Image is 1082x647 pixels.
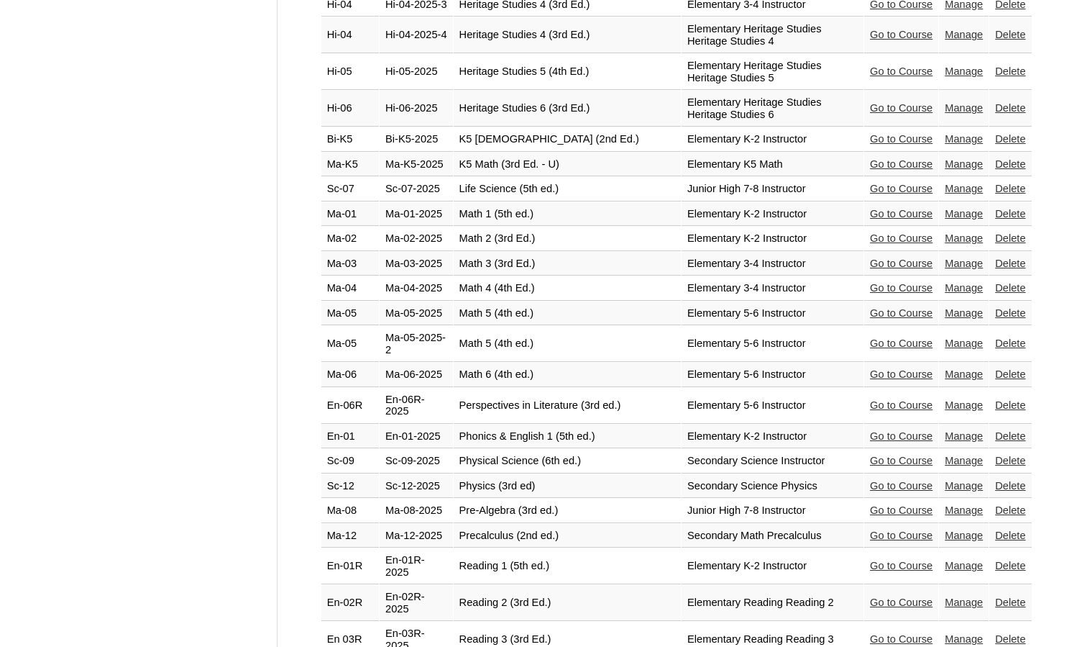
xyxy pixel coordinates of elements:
[321,474,379,499] td: Sc-12
[682,302,863,326] td: Elementary 5-6 Instructor
[945,29,983,40] a: Manage
[321,17,379,53] td: Hi-04
[380,499,453,523] td: Ma-08-2025
[995,368,1025,380] a: Delete
[995,505,1025,516] a: Delete
[682,326,863,362] td: Elementary 5-6 Instructor
[870,183,932,194] a: Go to Course
[380,302,453,326] td: Ma-05-2025
[870,208,932,220] a: Go to Course
[995,183,1025,194] a: Delete
[321,202,379,227] td: Ma-01
[682,252,863,276] td: Elementary 3-4 Instructor
[995,102,1025,114] a: Delete
[870,232,932,244] a: Go to Course
[682,227,863,251] td: Elementary K-2 Instructor
[682,202,863,227] td: Elementary K-2 Instructor
[454,425,681,449] td: Phonics & English 1 (5th ed.)
[454,548,681,584] td: Reading 1 (5th ed.)
[454,54,681,90] td: Heritage Studies 5 (4th Ed.)
[870,480,932,492] a: Go to Course
[682,17,863,53] td: Elementary Heritage Studies Heritage Studies 4
[870,560,932,571] a: Go to Course
[870,633,932,645] a: Go to Course
[682,153,863,177] td: Elementary K5 Math
[380,449,453,474] td: Sc-09-2025
[682,524,863,548] td: Secondary Math Precalculus
[995,399,1025,411] a: Delete
[380,177,453,202] td: Sc-07-2025
[454,474,681,499] td: Physics (3rd ed)
[945,183,983,194] a: Manage
[454,127,681,152] td: K5 [DEMOGRAPHIC_DATA] (2nd Ed.)
[995,29,1025,40] a: Delete
[682,127,863,152] td: Elementary K-2 Instructor
[380,252,453,276] td: Ma-03-2025
[380,548,453,584] td: En-01R-2025
[380,153,453,177] td: Ma-K5-2025
[870,505,932,516] a: Go to Course
[945,65,983,77] a: Manage
[380,227,453,251] td: Ma-02-2025
[682,177,863,202] td: Junior High 7-8 Instructor
[870,65,932,77] a: Go to Course
[321,177,379,202] td: Sc-07
[945,158,983,170] a: Manage
[995,597,1025,608] a: Delete
[995,338,1025,349] a: Delete
[945,282,983,294] a: Manage
[454,363,681,387] td: Math 6 (4th ed.)
[995,560,1025,571] a: Delete
[321,54,379,90] td: Hi-05
[945,530,983,541] a: Manage
[682,585,863,621] td: Elementary Reading Reading 2
[454,388,681,424] td: Perspectives in Literature (3rd ed.)
[321,326,379,362] td: Ma-05
[380,54,453,90] td: Hi-05-2025
[321,425,379,449] td: En-01
[870,29,932,40] a: Go to Course
[995,232,1025,244] a: Delete
[321,91,379,127] td: Hi-06
[454,91,681,127] td: Heritage Studies 6 (3rd Ed.)
[995,633,1025,645] a: Delete
[454,252,681,276] td: Math 3 (3rd Ed.)
[682,425,863,449] td: Elementary K-2 Instructor
[682,499,863,523] td: Junior High 7-8 Instructor
[321,524,379,548] td: Ma-12
[945,133,983,145] a: Manage
[380,326,453,362] td: Ma-05-2025-2
[945,430,983,442] a: Manage
[380,388,453,424] td: En-06R-2025
[454,326,681,362] td: Math 5 (4th ed.)
[995,307,1025,319] a: Delete
[321,585,379,621] td: En-02R
[682,388,863,424] td: Elementary 5-6 Instructor
[454,177,681,202] td: Life Science (5th ed.)
[321,449,379,474] td: Sc-09
[380,276,453,301] td: Ma-04-2025
[454,585,681,621] td: Reading 2 (3rd Ed.)
[995,65,1025,77] a: Delete
[380,524,453,548] td: Ma-12-2025
[682,548,863,584] td: Elementary K-2 Instructor
[454,499,681,523] td: Pre-Algebra (3rd ed.)
[321,227,379,251] td: Ma-02
[380,17,453,53] td: Hi-04-2025-4
[454,302,681,326] td: Math 5 (4th ed.)
[945,338,983,349] a: Manage
[870,338,932,349] a: Go to Course
[945,633,983,645] a: Manage
[380,127,453,152] td: Bi-K5-2025
[870,455,932,466] a: Go to Course
[380,91,453,127] td: Hi-06-2025
[321,276,379,301] td: Ma-04
[321,252,379,276] td: Ma-03
[945,480,983,492] a: Manage
[870,368,932,380] a: Go to Course
[321,388,379,424] td: En-06R
[682,91,863,127] td: Elementary Heritage Studies Heritage Studies 6
[870,258,932,269] a: Go to Course
[682,474,863,499] td: Secondary Science Physics
[321,153,379,177] td: Ma-K5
